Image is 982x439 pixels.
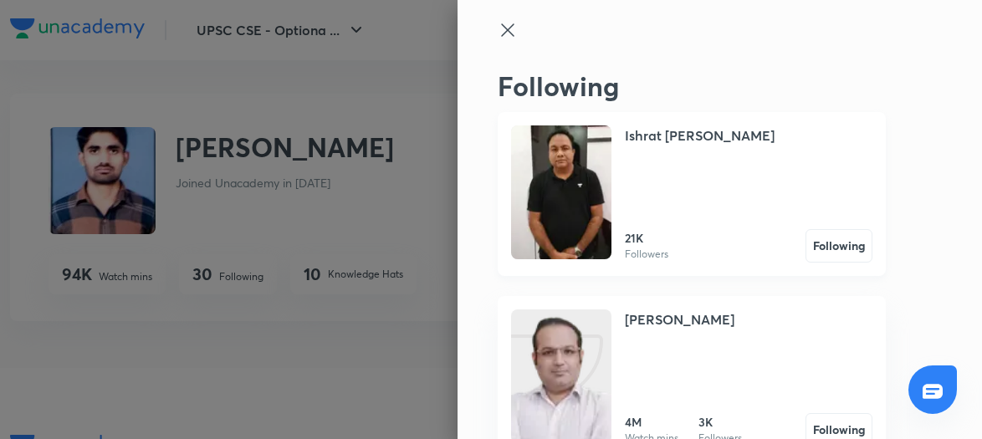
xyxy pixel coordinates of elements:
[498,112,886,276] a: UnacademyIshrat [PERSON_NAME]21KFollowersFollowing
[806,229,872,263] button: Following
[625,413,678,431] h6: 4M
[511,125,611,259] img: Unacademy
[625,125,775,145] h4: Ishrat [PERSON_NAME]
[625,309,734,329] h4: [PERSON_NAME]
[698,413,742,431] h6: 3K
[498,70,886,102] h2: Following
[625,247,668,262] p: Followers
[625,229,668,247] h6: 21K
